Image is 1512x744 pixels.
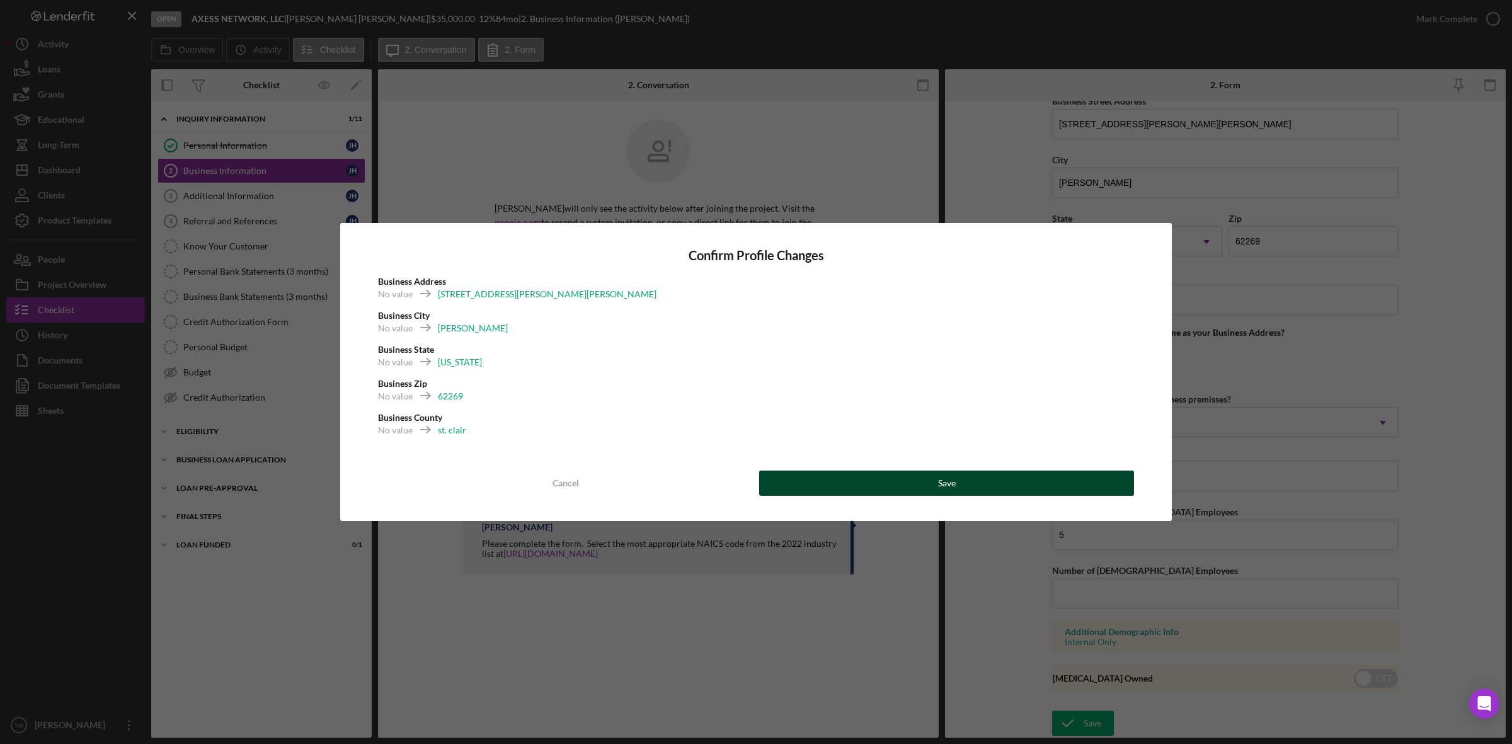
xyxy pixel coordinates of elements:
div: 62269 [438,390,463,403]
h4: Confirm Profile Changes [378,248,1134,263]
div: [STREET_ADDRESS][PERSON_NAME][PERSON_NAME] [438,288,656,300]
div: No value [378,288,413,300]
div: Cancel [553,471,579,496]
div: Open Intercom Messenger [1469,689,1499,719]
div: No value [378,356,413,369]
div: st. clair [438,424,466,437]
b: Business State [378,344,434,355]
button: Cancel [378,471,753,496]
div: No value [378,390,413,403]
div: Save [938,471,956,496]
b: Business County [378,412,442,423]
button: Save [759,471,1134,496]
div: [US_STATE] [438,356,482,369]
div: No value [378,322,413,335]
b: Business Address [378,276,446,287]
div: No value [378,424,413,437]
b: Business City [378,310,430,321]
b: Business Zip [378,378,427,389]
div: [PERSON_NAME] [438,322,508,335]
